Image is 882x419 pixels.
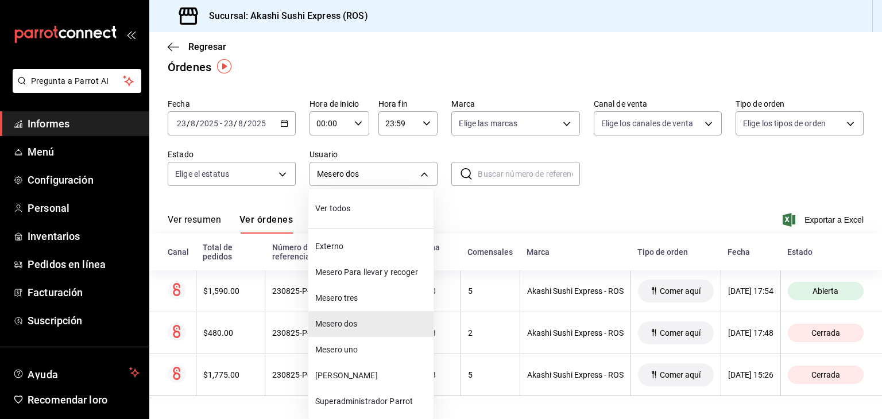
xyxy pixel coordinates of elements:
font: Mesero tres [315,293,358,302]
font: Mesero uno [315,345,358,354]
font: Superadministrador Parrot [315,397,413,406]
img: Marcador de información sobre herramientas [217,59,231,73]
font: Externo [315,242,343,251]
font: Mesero dos [315,319,357,328]
font: Ver todos [315,204,350,213]
font: [PERSON_NAME] [315,371,378,380]
font: Mesero Para llevar y recoger [315,267,418,277]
